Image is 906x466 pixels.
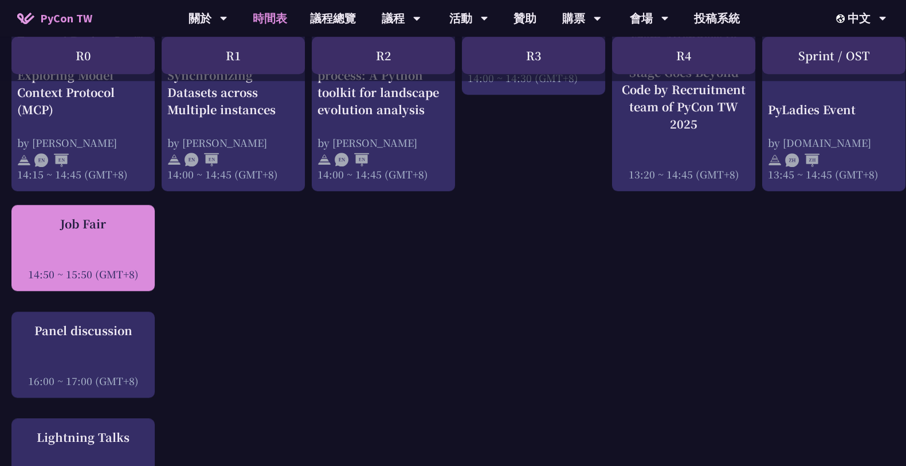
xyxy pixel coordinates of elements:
a: Panel discussion 16:00 ~ 17:00 (GMT+8) [17,322,149,388]
div: by [DOMAIN_NAME] [768,135,900,150]
img: ZHZH.38617ef.svg [785,153,819,167]
img: Home icon of PyCon TW 2025 [17,13,34,24]
div: PyLadies Event [768,101,900,118]
div: Panel discussion [17,322,149,339]
div: R3 [462,37,605,74]
img: ENEN.5a408d1.svg [34,153,69,167]
div: Apache Airflow: Synchronizing Datasets across Multiple instances [167,49,299,118]
a: Automate the External Boring Stuff with Python: Exploring Model Context Protocol (MCP) by [PERSON... [17,15,149,181]
div: 13:45 ~ 14:45 (GMT+8) [768,167,900,181]
div: by [PERSON_NAME] [17,135,149,150]
div: Lightning Talks [17,429,149,446]
div: 13:20 ~ 14:45 (GMT+8) [618,167,750,181]
img: svg+xml;base64,PHN2ZyB4bWxucz0iaHR0cDovL3d3dy53My5vcmcvMjAwMC9zdmciIHdpZHRoPSIyNCIgaGVpZ2h0PSIyNC... [167,153,181,167]
div: 14:00 ~ 14:45 (GMT+8) [167,167,299,181]
img: ENEN.5a408d1.svg [335,153,369,167]
div: 14:15 ~ 14:45 (GMT+8) [17,167,149,181]
img: ENEN.5a408d1.svg [185,153,219,167]
img: Locale Icon [836,14,848,23]
div: by [PERSON_NAME] [167,135,299,150]
div: 14:00 ~ 14:45 (GMT+8) [317,167,449,181]
span: PyCon TW [40,10,92,27]
img: svg+xml;base64,PHN2ZyB4bWxucz0iaHR0cDovL3d3dy53My5vcmcvMjAwMC9zdmciIHdpZHRoPSIyNCIgaGVpZ2h0PSIyNC... [768,153,782,167]
div: R4 [612,37,755,74]
div: by [PERSON_NAME] [317,135,449,150]
a: PyCon TW [6,4,104,33]
img: svg+xml;base64,PHN2ZyB4bWxucz0iaHR0cDovL3d3dy53My5vcmcvMjAwMC9zdmciIHdpZHRoPSIyNCIgaGVpZ2h0PSIyNC... [317,153,331,167]
div: R0 [11,37,155,74]
div: From topography to process: A Python toolkit for landscape evolution analysis [317,49,449,118]
div: Job Fair [17,215,149,232]
div: 14:50 ~ 15:50 (GMT+8) [17,267,149,281]
div: 16:00 ~ 17:00 (GMT+8) [17,374,149,388]
div: R1 [162,37,305,74]
div: R2 [312,37,455,74]
div: Sprint / OST [762,37,905,74]
img: svg+xml;base64,PHN2ZyB4bWxucz0iaHR0cDovL3d3dy53My5vcmcvMjAwMC9zdmciIHdpZHRoPSIyNCIgaGVpZ2h0PSIyNC... [17,153,31,167]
